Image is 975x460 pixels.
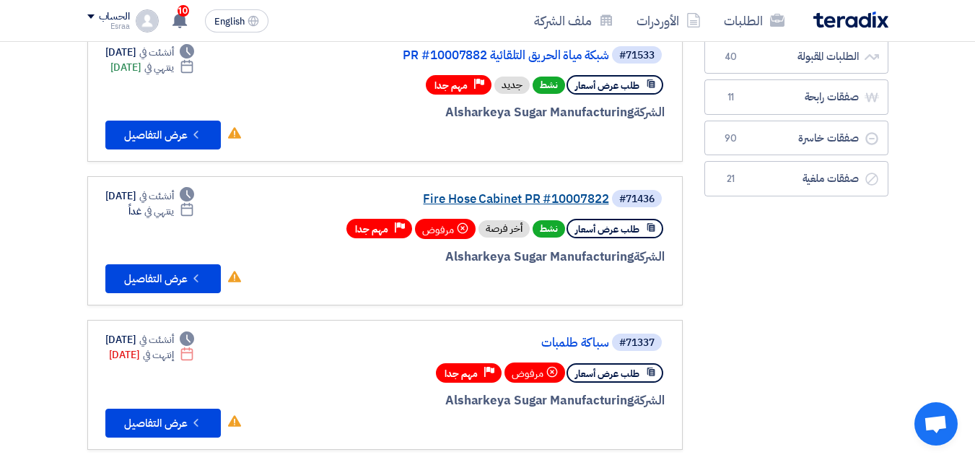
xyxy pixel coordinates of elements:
span: 40 [722,50,740,64]
span: 21 [722,172,740,186]
div: #71533 [619,51,655,61]
span: أنشئت في [139,188,174,204]
div: Open chat [914,402,958,446]
div: [DATE] [109,347,195,363]
span: ينتهي في [144,204,174,219]
div: [DATE] [105,332,195,347]
a: سباكة طلمبات [320,337,609,350]
a: صفقات ملغية21 [704,161,888,196]
span: مهم جدا [355,222,388,236]
img: Teradix logo [813,12,888,28]
a: صفقات رابحة11 [704,79,888,115]
span: طلب عرض أسعار [575,367,639,381]
div: جديد [494,77,530,94]
a: الطلبات [712,4,796,38]
span: English [214,17,245,27]
span: 10 [178,5,189,17]
span: الشركة [634,391,665,409]
button: عرض التفاصيل [105,121,221,149]
span: طلب عرض أسعار [575,222,639,236]
span: 90 [722,131,740,146]
a: ملف الشركة [523,4,625,38]
span: طلب عرض أسعار [575,79,639,92]
div: [DATE] [110,60,195,75]
span: 11 [722,90,740,105]
button: English [205,9,268,32]
div: Esraa [87,22,130,30]
span: أنشئت في [139,332,174,347]
div: الحساب [99,11,130,23]
img: profile_test.png [136,9,159,32]
span: ينتهي في [144,60,174,75]
span: أنشئت في [139,45,174,60]
div: Alsharkeya Sugar Manufacturing [318,103,665,122]
span: نشط [533,77,565,94]
a: Fire Hose Cabinet PR #10007822 [320,193,609,206]
button: عرض التفاصيل [105,409,221,438]
a: صفقات خاسرة90 [704,121,888,156]
div: [DATE] [105,188,195,204]
span: مهم جدا [434,79,468,92]
div: Alsharkeya Sugar Manufacturing [318,248,665,266]
button: عرض التفاصيل [105,264,221,293]
div: أخر فرصة [478,220,530,238]
span: مهم جدا [445,367,478,381]
div: #71337 [619,338,655,348]
a: الأوردرات [625,4,712,38]
a: الطلبات المقبولة40 [704,39,888,74]
span: إنتهت في [143,347,174,363]
div: غداً [128,204,194,219]
div: Alsharkeya Sugar Manufacturing [318,391,665,410]
a: شبكة مياة الحريق التلقائية PR #10007882 [320,49,609,62]
div: مرفوض [415,219,476,239]
span: نشط [533,220,565,238]
div: #71436 [619,194,655,204]
span: الشركة [634,103,665,121]
div: مرفوض [504,363,565,383]
span: الشركة [634,248,665,266]
div: [DATE] [105,45,195,60]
